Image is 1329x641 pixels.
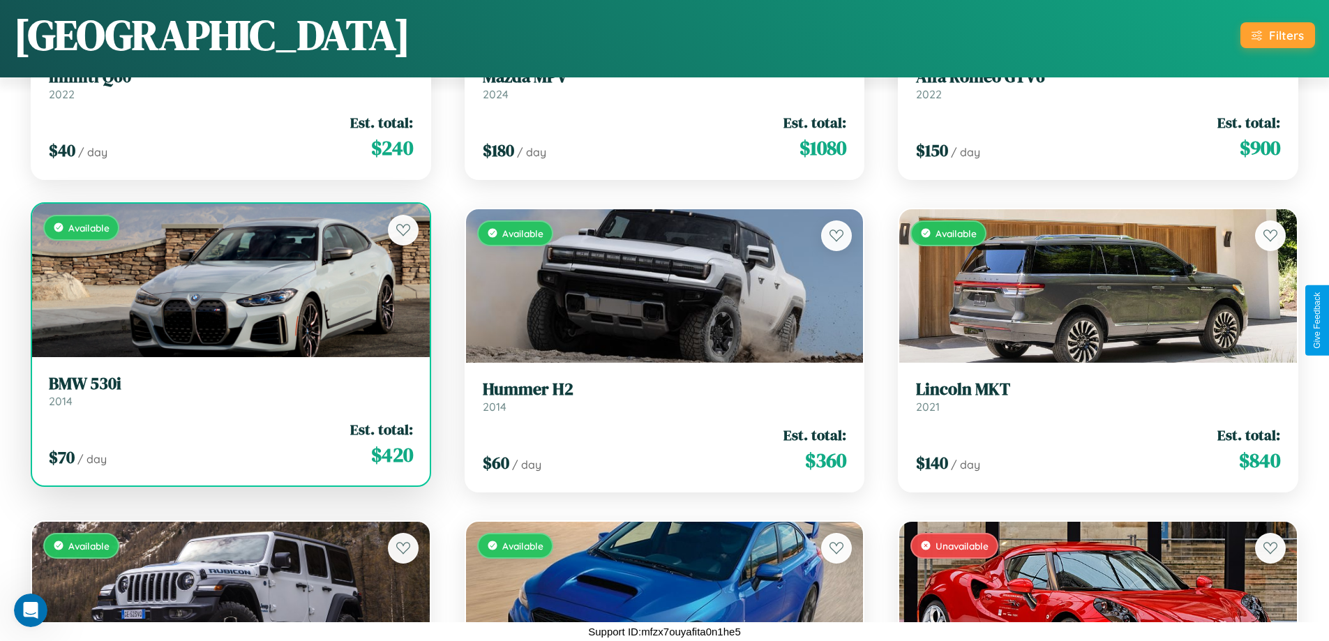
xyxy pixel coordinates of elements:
[783,112,846,133] span: Est. total:
[916,379,1280,400] h3: Lincoln MKT
[916,379,1280,414] a: Lincoln MKT2021
[483,451,509,474] span: $ 60
[916,87,942,101] span: 2022
[951,458,980,472] span: / day
[14,6,410,63] h1: [GEOGRAPHIC_DATA]
[68,540,110,552] span: Available
[517,145,546,159] span: / day
[502,227,543,239] span: Available
[1240,22,1315,48] button: Filters
[916,400,940,414] span: 2021
[936,227,977,239] span: Available
[68,222,110,234] span: Available
[483,379,847,414] a: Hummer H22014
[14,594,47,627] iframe: Intercom live chat
[483,67,847,87] h3: Mazda MPV
[916,67,1280,101] a: Alfa Romeo GTV62022
[483,87,509,101] span: 2024
[49,139,75,162] span: $ 40
[783,425,846,445] span: Est. total:
[49,87,75,101] span: 2022
[1312,292,1322,349] div: Give Feedback
[1240,134,1280,162] span: $ 900
[502,540,543,552] span: Available
[77,452,107,466] span: / day
[483,139,514,162] span: $ 180
[49,67,413,87] h3: Infiniti Q60
[916,451,948,474] span: $ 140
[371,134,413,162] span: $ 240
[483,379,847,400] h3: Hummer H2
[483,67,847,101] a: Mazda MPV2024
[805,446,846,474] span: $ 360
[49,67,413,101] a: Infiniti Q602022
[512,458,541,472] span: / day
[936,540,989,552] span: Unavailable
[1269,28,1304,43] div: Filters
[916,67,1280,87] h3: Alfa Romeo GTV6
[951,145,980,159] span: / day
[799,134,846,162] span: $ 1080
[1217,425,1280,445] span: Est. total:
[1239,446,1280,474] span: $ 840
[916,139,948,162] span: $ 150
[588,622,740,641] p: Support ID: mfzx7ouyafita0n1he5
[78,145,107,159] span: / day
[49,374,413,408] a: BMW 530i2014
[49,394,73,408] span: 2014
[483,400,506,414] span: 2014
[1217,112,1280,133] span: Est. total:
[49,446,75,469] span: $ 70
[350,419,413,439] span: Est. total:
[371,441,413,469] span: $ 420
[350,112,413,133] span: Est. total:
[49,374,413,394] h3: BMW 530i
